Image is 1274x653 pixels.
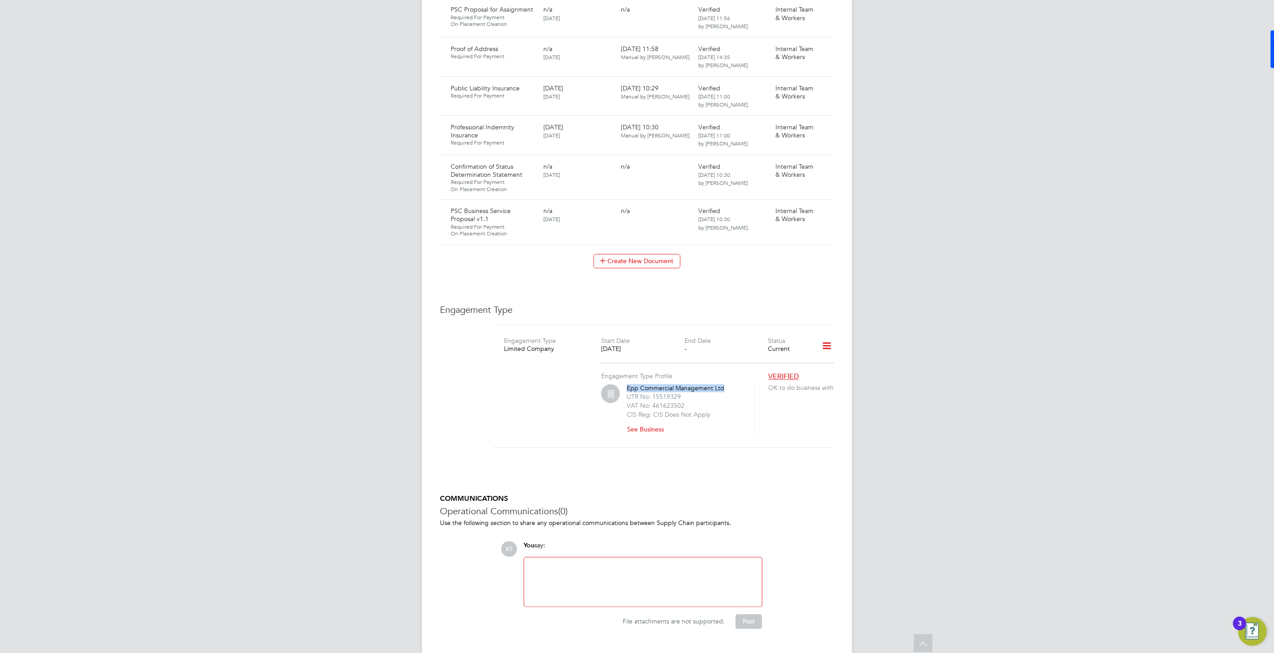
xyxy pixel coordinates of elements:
[501,542,517,557] span: KT
[776,162,814,179] span: Internal Team & Workers
[543,171,560,178] span: [DATE]
[543,53,560,60] span: [DATE]
[451,123,514,139] span: Professional Indemnity Insurance
[627,384,743,437] div: Epp Commercial Management Ltd
[451,84,520,92] span: Public Liability Insurance
[768,345,810,353] div: Current
[621,207,630,215] span: n/a
[698,171,749,186] span: [DATE] 10:30 by [PERSON_NAME].
[621,93,691,100] span: Manual by [PERSON_NAME].
[698,53,749,68] span: [DATE] 14:35 by [PERSON_NAME].
[543,93,560,100] span: [DATE]
[440,495,834,504] h5: COMMUNICATIONS
[451,230,536,238] span: On Placement Creation
[440,506,834,517] h3: Operational Communications
[451,207,511,223] span: PSC Business Service Proposal v1.1
[451,162,522,179] span: Confirmation of Status Determination Statement
[698,132,749,147] span: [DATE] 11:00 by [PERSON_NAME].
[698,5,720,13] span: Verified
[451,45,498,53] span: Proof of Address
[627,423,671,437] button: See Business
[621,132,691,139] span: Manual by [PERSON_NAME].
[524,542,534,550] span: You
[698,207,720,215] span: Verified
[698,162,720,171] span: Verified
[621,84,691,100] span: [DATE] 10:29
[776,84,814,100] span: Internal Team & Workers
[621,5,630,13] span: n/a
[451,92,536,99] span: Required For Payment
[621,45,691,61] span: [DATE] 11:58
[601,337,630,345] label: Start Date
[451,53,536,60] span: Required For Payment
[776,45,814,61] span: Internal Team & Workers
[685,345,768,353] div: -
[451,224,536,231] span: Required For Payment
[543,162,552,171] span: n/a
[768,384,838,392] span: OK to do business with
[685,337,711,345] label: End Date
[543,123,563,131] span: [DATE]
[543,132,560,139] span: [DATE]
[623,618,725,626] span: File attachments are not supported.
[698,123,720,131] span: Verified
[698,45,720,53] span: Verified
[1238,617,1267,646] button: Open Resource Center, 3 new notifications
[768,337,786,345] label: Status
[543,216,560,223] span: [DATE]
[440,519,834,527] p: Use the following section to share any operational communications between Supply Chain participants.
[440,304,834,316] h3: Engagement Type
[543,5,552,13] span: n/a
[698,93,749,108] span: [DATE] 11:00 by [PERSON_NAME].
[627,402,684,410] label: VAT No: 461623502
[776,5,814,21] span: Internal Team & Workers
[768,372,799,381] span: VERIFIED
[627,393,681,401] label: UTR No: 15519329
[451,186,536,193] span: On Placement Creation
[601,372,672,380] label: Engagement Type Profile
[698,216,749,231] span: [DATE] 10:30 by [PERSON_NAME].
[543,45,552,53] span: n/a
[524,542,762,557] div: say:
[504,337,556,345] label: Engagement Type
[543,84,563,92] span: [DATE]
[1238,623,1242,635] div: 3
[451,21,536,28] span: On Placement Creation
[621,162,630,171] span: n/a
[594,254,680,269] button: Create New Document
[776,207,814,223] span: Internal Team & Workers
[543,14,560,21] span: [DATE]
[504,345,587,353] div: Limited Company
[451,5,533,13] span: PSC Proposal for Assignment
[558,506,568,517] span: (0)
[543,207,552,215] span: n/a
[451,179,536,186] span: Required For Payment
[698,14,749,30] span: [DATE] 11:56 by [PERSON_NAME].
[451,14,536,21] span: Required For Payment
[621,123,691,139] span: [DATE] 10:30
[736,615,762,629] button: Post
[601,345,684,353] div: [DATE]
[776,123,814,139] span: Internal Team & Workers
[621,53,691,60] span: Manual by [PERSON_NAME].
[698,84,720,92] span: Verified
[451,139,536,146] span: Required For Payment
[627,411,710,419] label: CIS Reg: CIS Does Not Apply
